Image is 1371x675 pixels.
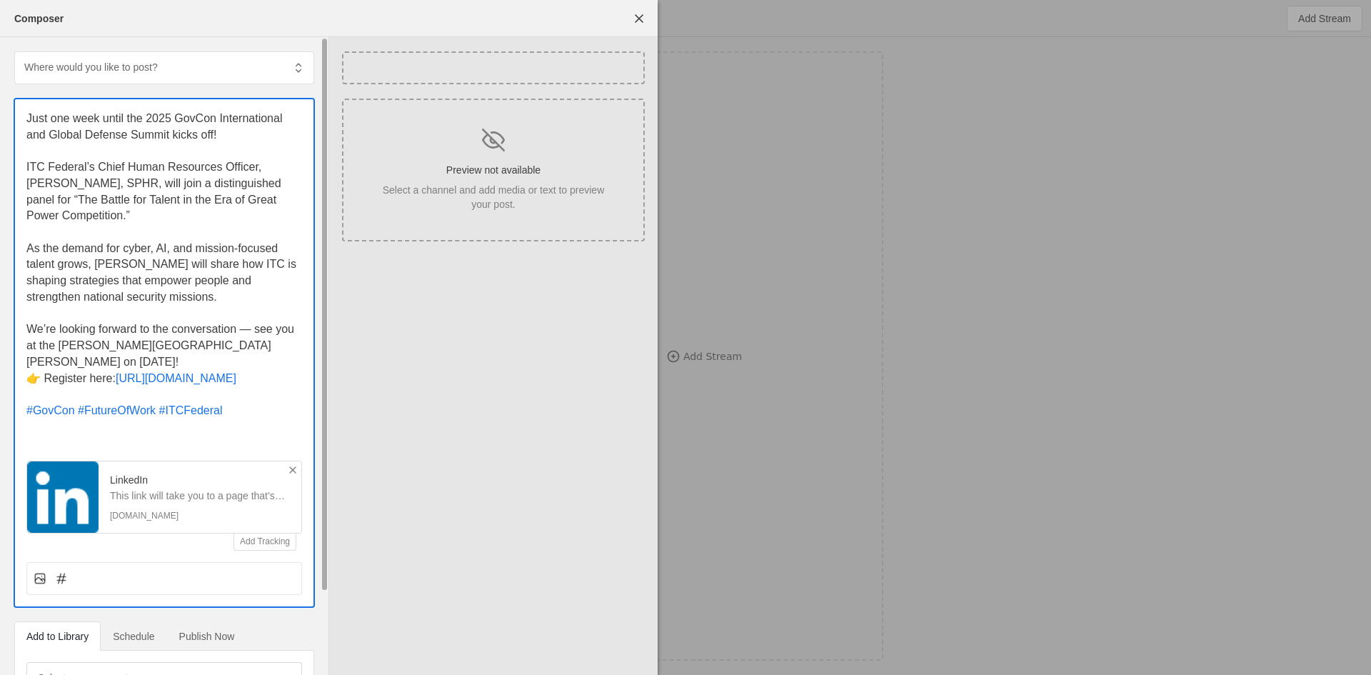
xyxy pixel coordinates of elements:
input: Where would you like to post? [23,59,283,76]
div: Select a channel and add media or text to preview your post. [379,183,608,211]
span: #GovCon [26,404,75,416]
span: We’re looking forward to the conversation — see you at the [PERSON_NAME][GEOGRAPHIC_DATA][PERSON_... [26,323,297,367]
span: As the demand for cyber, AI, and mission-focused talent grows, [PERSON_NAME] will share how ITC i... [26,242,299,303]
span: Schedule [113,631,154,641]
span: #ITCFederal [159,404,223,416]
span: Add to Library [26,631,89,641]
span: Just one week until the 2025 GovCon International and Global Defense Summit kicks off! [26,112,286,141]
span: 👉 Register here: [26,372,116,384]
span: #FutureOfWork [78,404,156,416]
span: Publish Now [179,631,235,641]
div: LinkedIn [110,473,290,487]
div: Preview not available [446,163,541,177]
span: [URL][DOMAIN_NAME] [116,372,236,384]
div: [DOMAIN_NAME] [110,510,290,521]
div: Composer [14,11,64,26]
p: This link will take you to a page that’s not on LinkedIn [110,489,290,503]
img: LinkedIn [27,461,99,533]
app-icon: Remove [287,464,298,476]
span: ITC Federal’s Chief Human Resources Officer, [PERSON_NAME], SPHR, will join a distinguished panel... [26,161,284,221]
button: List channels [286,55,311,81]
button: Add Tracking [234,533,296,550]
